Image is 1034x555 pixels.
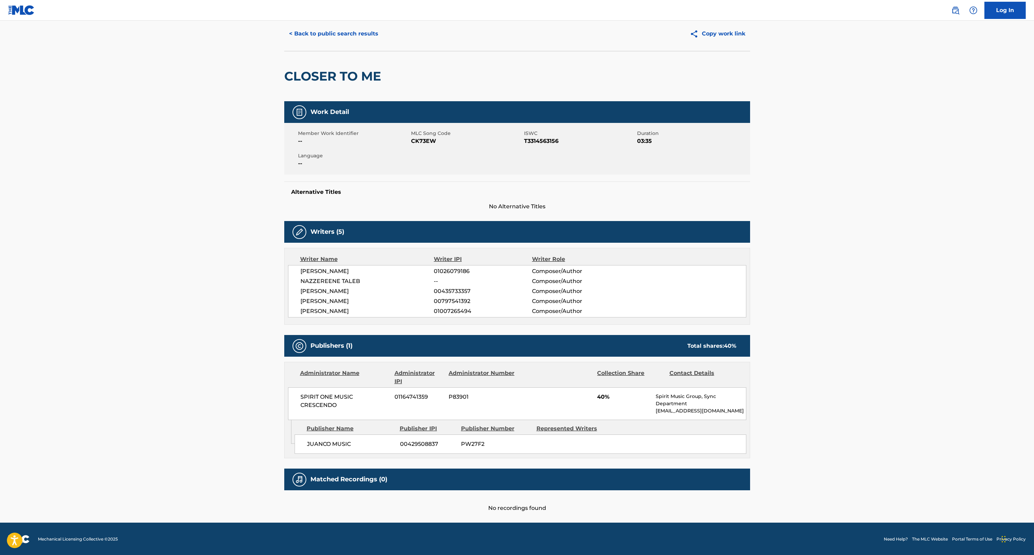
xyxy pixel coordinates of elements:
div: Administrator Number [449,369,515,386]
span: 00797541392 [434,297,532,305]
div: Publisher IPI [400,425,456,433]
span: -- [298,159,409,168]
span: [PERSON_NAME] [300,287,434,295]
div: Chat-Widget [1000,522,1034,555]
div: Collection Share [597,369,664,386]
p: [EMAIL_ADDRESS][DOMAIN_NAME] [656,407,746,415]
h5: Alternative Titles [291,189,743,196]
span: Duration [637,130,748,137]
a: Log In [984,2,1026,19]
span: -- [434,277,532,285]
span: Composer/Author [532,287,621,295]
span: Composer/Author [532,297,621,305]
span: 00435733357 [434,287,532,295]
span: [PERSON_NAME] [300,267,434,275]
img: Work Detail [295,108,304,116]
span: 01007265494 [434,307,532,315]
img: Copy work link [690,30,702,38]
span: CK73EW [411,137,522,145]
img: Matched Recordings [295,475,304,484]
h5: Work Detail [310,108,349,116]
div: Writer Name [300,255,434,263]
span: 40 % [724,343,736,349]
img: search [951,6,960,14]
div: Administrator IPI [395,369,443,386]
span: No Alternative Titles [284,202,750,211]
span: SPIRIT ONE MUSIC CRESCENDO [300,393,390,409]
h5: Publishers (1) [310,342,352,350]
iframe: Chat Widget [1000,522,1034,555]
span: 01026079186 [434,267,532,275]
img: Writers [295,228,304,236]
span: Mechanical Licensing Collective © 2025 [38,536,118,542]
img: logo [8,535,30,543]
div: Publisher Number [461,425,531,433]
span: P83901 [449,393,515,401]
a: Portal Terms of Use [952,536,992,542]
h5: Matched Recordings (0) [310,475,387,483]
span: 40% [597,393,651,401]
h2: CLOSER TO ME [284,69,385,84]
span: 01164741359 [395,393,443,401]
span: Composer/Author [532,267,621,275]
div: No recordings found [284,490,750,512]
img: Publishers [295,342,304,350]
span: PW27F2 [461,440,531,448]
a: Privacy Policy [996,536,1026,542]
div: Writer IPI [434,255,532,263]
button: < Back to public search results [284,25,383,42]
button: Copy work link [685,25,750,42]
h5: Writers (5) [310,228,344,236]
img: help [969,6,977,14]
div: Administrator Name [300,369,389,386]
div: Writer Role [532,255,621,263]
span: Composer/Author [532,307,621,315]
div: Represented Writers [536,425,607,433]
span: MLC Song Code [411,130,522,137]
span: 03:35 [637,137,748,145]
span: T3314563156 [524,137,635,145]
div: Total shares: [687,342,736,350]
span: -- [298,137,409,145]
span: Member Work Identifier [298,130,409,137]
div: Publisher Name [307,425,395,433]
img: MLC Logo [8,5,35,15]
div: Contact Details [669,369,736,386]
span: Language [298,152,409,159]
div: Ziehen [1002,529,1006,549]
span: Composer/Author [532,277,621,285]
span: NAZZEREENE TALEB [300,277,434,285]
span: JUANCO MUSIC [307,440,395,448]
span: [PERSON_NAME] [300,297,434,305]
a: Need Help? [884,536,908,542]
span: 00429508837 [400,440,456,448]
div: Help [966,3,980,17]
a: The MLC Website [912,536,948,542]
span: [PERSON_NAME] [300,307,434,315]
a: Public Search [949,3,962,17]
span: ISWC [524,130,635,137]
p: Spirit Music Group, Sync Department [656,393,746,407]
